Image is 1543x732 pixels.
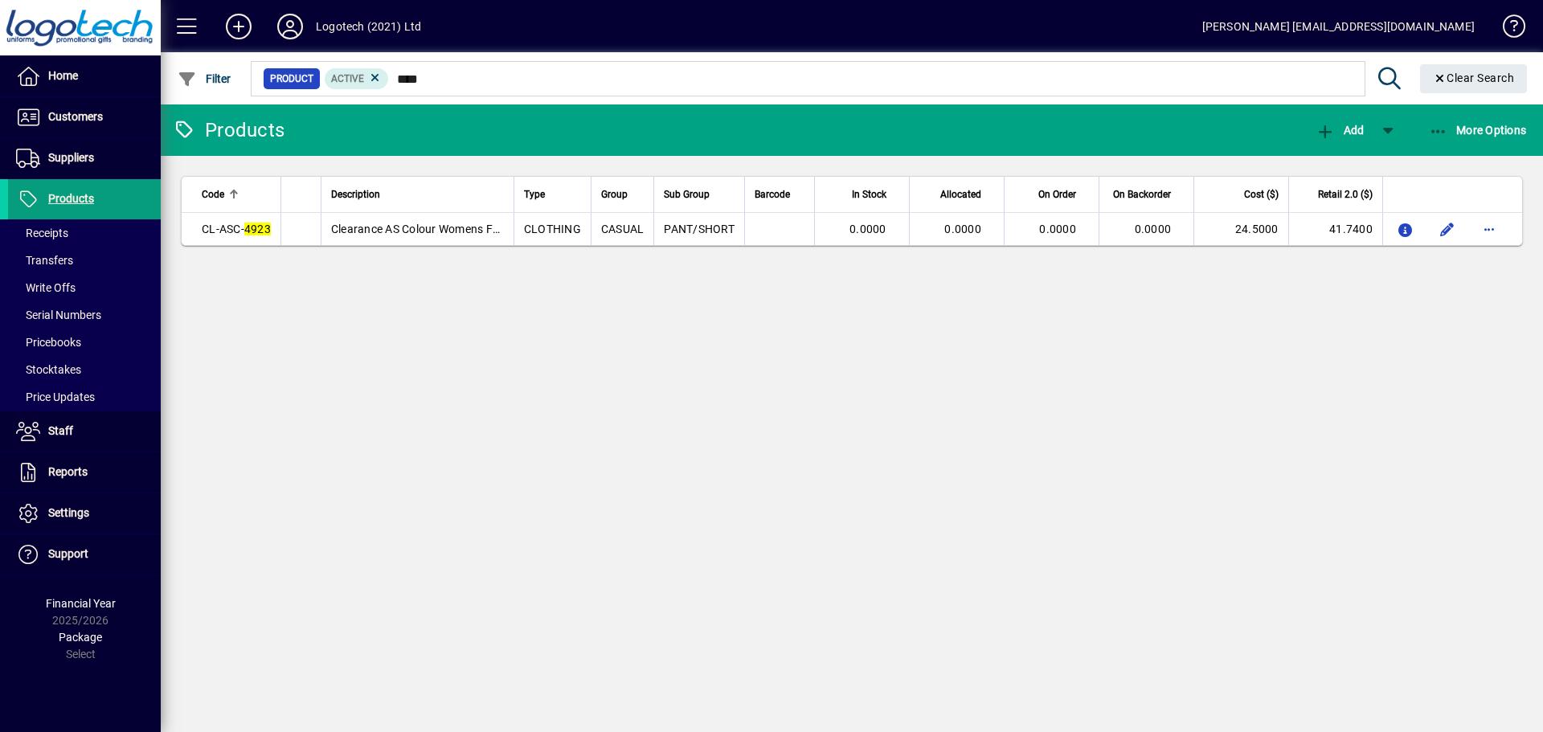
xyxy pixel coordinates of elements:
[1109,186,1185,203] div: On Backorder
[825,186,901,203] div: In Stock
[8,247,161,274] a: Transfers
[213,12,264,41] button: Add
[331,186,504,203] div: Description
[1288,213,1382,245] td: 41.7400
[8,493,161,534] a: Settings
[664,186,735,203] div: Sub Group
[524,186,581,203] div: Type
[8,534,161,575] a: Support
[524,223,581,235] span: CLOTHING
[244,223,271,235] em: 4923
[16,281,76,294] span: Write Offs
[8,329,161,356] a: Pricebooks
[601,186,645,203] div: Group
[331,73,364,84] span: Active
[48,151,94,164] span: Suppliers
[1316,124,1364,137] span: Add
[8,219,161,247] a: Receipts
[202,186,224,203] span: Code
[48,69,78,82] span: Home
[16,309,101,321] span: Serial Numbers
[1193,213,1287,245] td: 24.5000
[1244,186,1279,203] span: Cost ($)
[325,68,389,89] mat-chip: Activation Status: Active
[1202,14,1475,39] div: [PERSON_NAME] [EMAIL_ADDRESS][DOMAIN_NAME]
[8,452,161,493] a: Reports
[601,223,645,235] span: CASUAL
[1014,186,1091,203] div: On Order
[919,186,996,203] div: Allocated
[1039,223,1076,235] span: 0.0000
[174,64,235,93] button: Filter
[48,192,94,205] span: Products
[8,411,161,452] a: Staff
[664,223,735,235] span: PANT/SHORT
[524,186,545,203] span: Type
[270,71,313,87] span: Product
[8,138,161,178] a: Suppliers
[8,301,161,329] a: Serial Numbers
[1429,124,1527,137] span: More Options
[316,14,421,39] div: Logotech (2021) Ltd
[8,383,161,411] a: Price Updates
[48,506,89,519] span: Settings
[1135,223,1172,235] span: 0.0000
[48,424,73,437] span: Staff
[1433,72,1515,84] span: Clear Search
[664,186,710,203] span: Sub Group
[48,110,103,123] span: Customers
[940,186,981,203] span: Allocated
[755,186,790,203] span: Barcode
[48,547,88,560] span: Support
[59,631,102,644] span: Package
[1038,186,1076,203] span: On Order
[1425,116,1531,145] button: More Options
[331,186,380,203] span: Description
[202,186,271,203] div: Code
[16,363,81,376] span: Stocktakes
[1435,216,1460,242] button: Edit
[944,223,981,235] span: 0.0000
[331,223,583,235] span: Clearance AS Colour Womens Faded Track Pants
[264,12,316,41] button: Profile
[601,186,628,203] span: Group
[1491,3,1523,55] a: Knowledge Base
[755,186,804,203] div: Barcode
[1312,116,1368,145] button: Add
[202,223,271,235] span: CL-ASC-
[1476,216,1502,242] button: More options
[1420,64,1528,93] button: Clear
[8,56,161,96] a: Home
[16,391,95,403] span: Price Updates
[852,186,886,203] span: In Stock
[16,336,81,349] span: Pricebooks
[16,227,68,239] span: Receipts
[178,72,231,85] span: Filter
[16,254,73,267] span: Transfers
[46,597,116,610] span: Financial Year
[8,97,161,137] a: Customers
[8,356,161,383] a: Stocktakes
[849,223,886,235] span: 0.0000
[1113,186,1171,203] span: On Backorder
[48,465,88,478] span: Reports
[1318,186,1373,203] span: Retail 2.0 ($)
[173,117,284,143] div: Products
[8,274,161,301] a: Write Offs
